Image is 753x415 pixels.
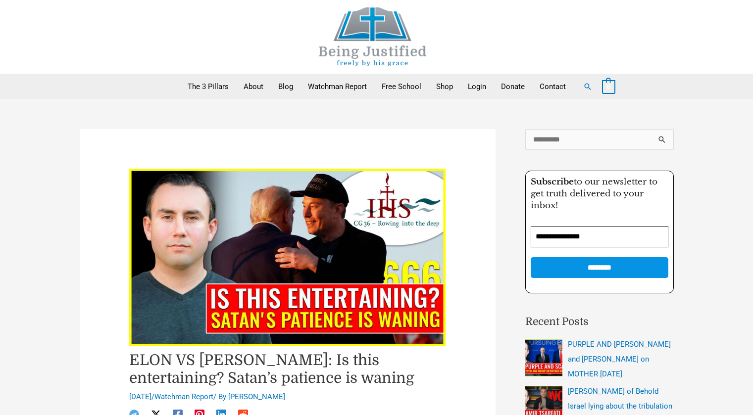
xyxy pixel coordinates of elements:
[299,7,447,66] img: Being Justified
[607,83,610,91] span: 0
[301,74,374,99] a: Watchman Report
[531,177,574,187] strong: Subscribe
[531,177,657,211] span: to our newsletter to get truth delivered to your inbox!
[374,74,429,99] a: Free School
[583,82,592,91] a: Search button
[531,226,668,247] input: Email Address *
[236,74,271,99] a: About
[154,392,213,401] a: Watchman Report
[129,351,446,387] h1: ELON VS [PERSON_NAME]: Is this entertaining? Satan’s patience is waning
[602,82,615,91] a: View Shopping Cart, empty
[460,74,494,99] a: Login
[494,74,532,99] a: Donate
[568,340,671,378] a: PURPLE AND [PERSON_NAME] and [PERSON_NAME] on MOTHER [DATE]
[180,74,573,99] nav: Primary Site Navigation
[429,74,460,99] a: Shop
[228,392,285,401] a: [PERSON_NAME]
[129,392,151,401] span: [DATE]
[532,74,573,99] a: Contact
[129,392,446,403] div: / / By
[180,74,236,99] a: The 3 Pillars
[525,314,674,330] h2: Recent Posts
[271,74,301,99] a: Blog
